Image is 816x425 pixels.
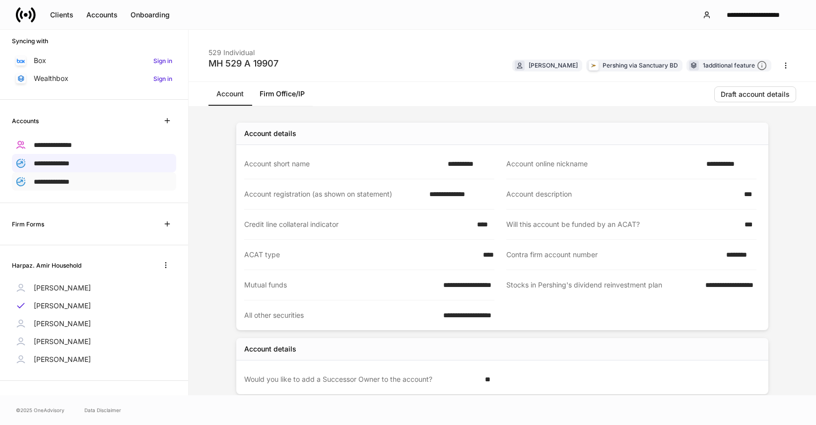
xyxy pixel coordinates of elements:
button: Draft account details [714,86,796,102]
h6: Syncing with [12,36,48,46]
h6: Sign in [153,74,172,83]
a: [PERSON_NAME] [12,315,176,333]
a: [PERSON_NAME] [12,279,176,297]
div: Account registration (as shown on statement) [244,189,423,199]
div: Account short name [244,159,442,169]
p: [PERSON_NAME] [34,301,91,311]
div: Credit line collateral indicator [244,219,471,229]
div: Clients [50,11,73,18]
div: ACAT type [244,250,477,260]
a: [PERSON_NAME] [12,351,176,368]
span: © 2025 OneAdvisory [16,406,65,414]
div: Draft account details [721,91,790,98]
h6: Accounts [12,116,39,126]
a: [PERSON_NAME] [12,297,176,315]
div: All other securities [244,310,437,320]
p: [PERSON_NAME] [34,337,91,347]
div: Will this account be funded by an ACAT? [506,219,739,229]
a: [PERSON_NAME] [12,333,176,351]
div: Account description [506,189,738,199]
p: [PERSON_NAME] [34,283,91,293]
div: Stocks in Pershing's dividend reinvestment plan [506,280,699,290]
div: Mutual funds [244,280,437,290]
div: 529 Individual [208,42,278,58]
a: Account [208,82,252,106]
img: oYqM9ojoZLfzCHUefNbBcWHcyDPbQKagtYciMC8pFl3iZXy3dU33Uwy+706y+0q2uJ1ghNQf2OIHrSh50tUd9HaB5oMc62p0G... [17,59,25,63]
div: Onboarding [131,11,170,18]
div: Account details [244,344,296,354]
div: Account details [244,129,296,139]
p: Box [34,56,46,66]
button: Onboarding [124,7,176,23]
h6: Firm Forms [12,219,44,229]
a: BoxSign in [12,52,176,70]
a: WealthboxSign in [12,70,176,87]
a: Firm Office/IP [252,82,313,106]
div: Would you like to add a Successor Owner to the account? [244,374,479,384]
div: Contra firm account number [506,250,720,260]
div: Account online nickname [506,159,700,169]
p: [PERSON_NAME] [34,354,91,364]
h6: Harpaz. Amir Household [12,261,81,270]
div: 1 additional feature [703,61,767,71]
div: MH 529 A 19907 [208,58,278,70]
div: Pershing via Sanctuary BD [603,61,678,70]
p: Wealthbox [34,73,68,83]
div: Accounts [86,11,118,18]
button: Accounts [80,7,124,23]
h6: Sign in [153,56,172,66]
button: Clients [44,7,80,23]
div: [PERSON_NAME] [529,61,578,70]
p: [PERSON_NAME] [34,319,91,329]
a: Data Disclaimer [84,406,121,414]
